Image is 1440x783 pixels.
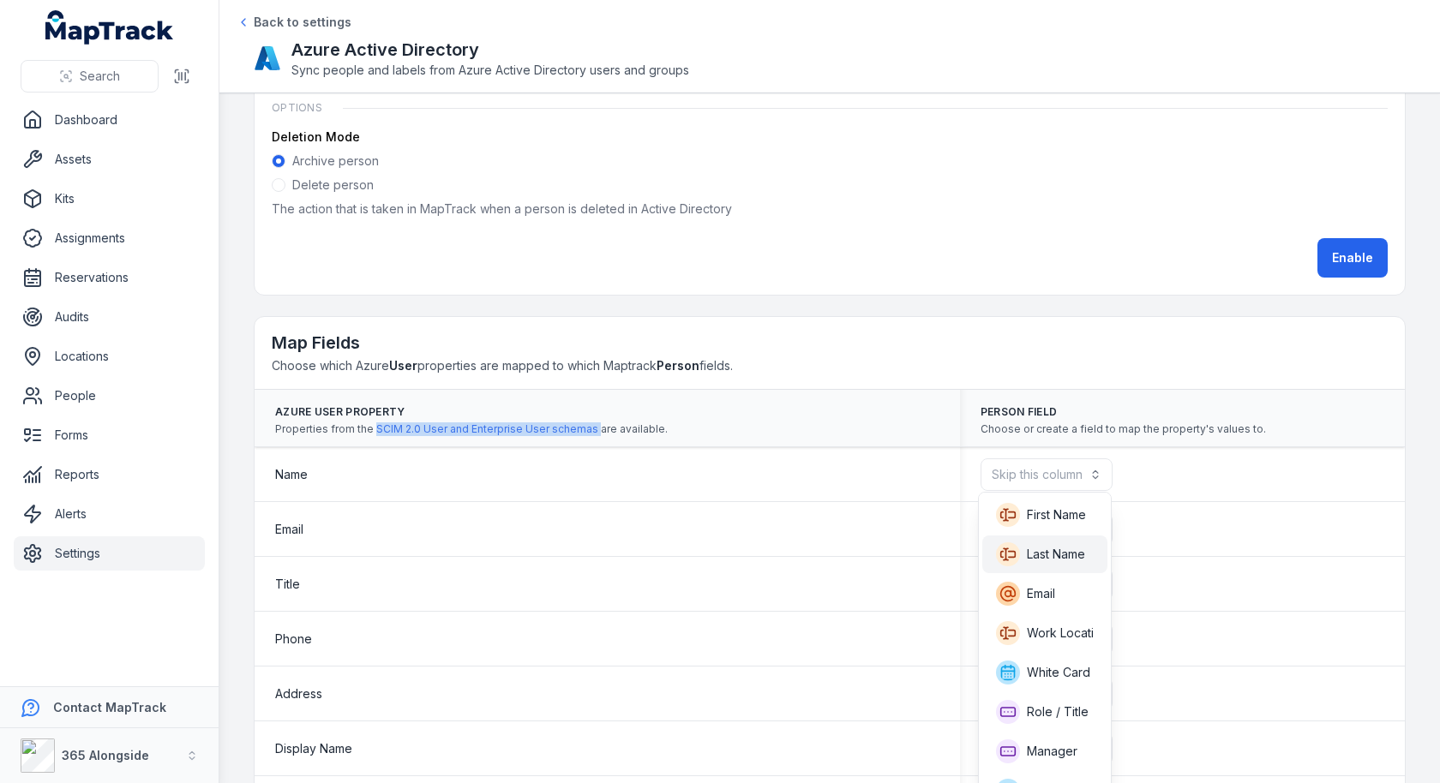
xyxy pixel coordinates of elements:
span: Last Name [1027,546,1085,563]
span: Manager [1027,743,1077,760]
span: Email [1027,585,1055,602]
span: Work Location [1027,625,1108,642]
button: Skip this column [981,458,1113,491]
span: White Card Expiry [1027,664,1129,681]
span: Role / Title [1027,703,1089,720]
span: First Name [1027,506,1086,523]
